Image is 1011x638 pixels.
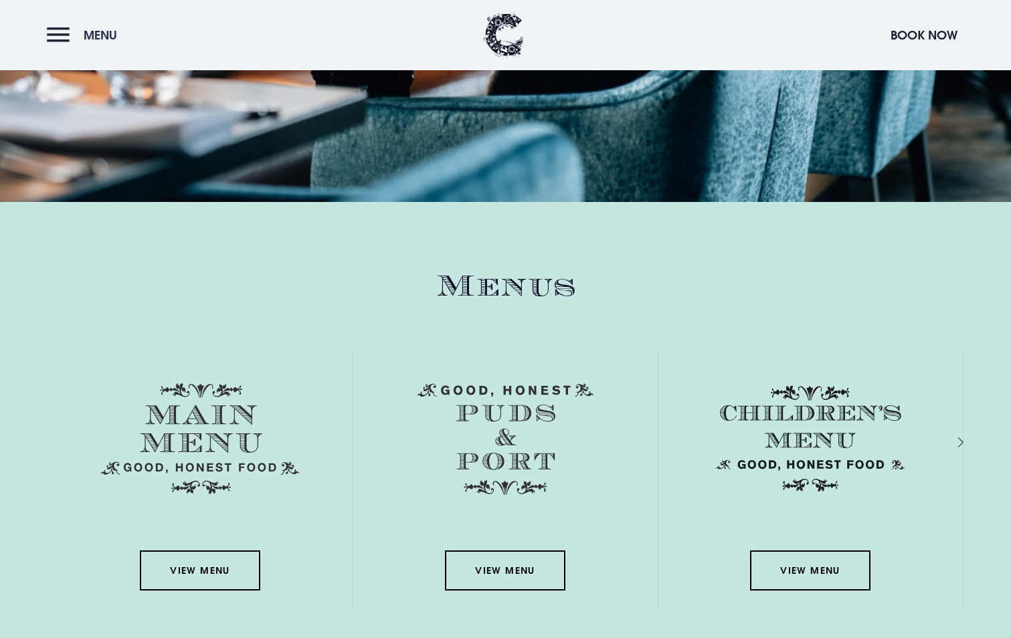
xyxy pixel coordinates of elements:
[750,550,870,591] a: View Menu
[140,550,260,591] a: View Menu
[445,550,565,591] a: View Menu
[884,21,964,49] button: Book Now
[940,433,953,452] div: Next slide
[484,13,524,57] img: Clandeboye Lodge
[711,383,909,494] img: Childrens Menu 1
[48,269,963,304] h2: Menus
[101,383,299,494] img: Menu main menu
[84,27,117,43] span: Menu
[47,21,124,49] button: Menu
[418,383,593,496] img: Menu puds and port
